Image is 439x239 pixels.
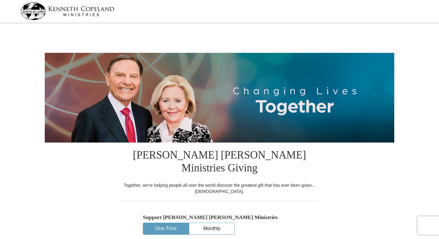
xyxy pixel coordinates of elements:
img: kcm-header-logo.svg [21,2,114,20]
h5: Support [PERSON_NAME] [PERSON_NAME] Ministries [143,214,296,221]
button: Monthly [189,223,235,234]
div: Together, we're helping people all over the world discover the greatest gift that has ever been g... [120,182,319,194]
button: One-Time [143,223,189,234]
h1: [PERSON_NAME] [PERSON_NAME] Ministries Giving [120,143,319,182]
